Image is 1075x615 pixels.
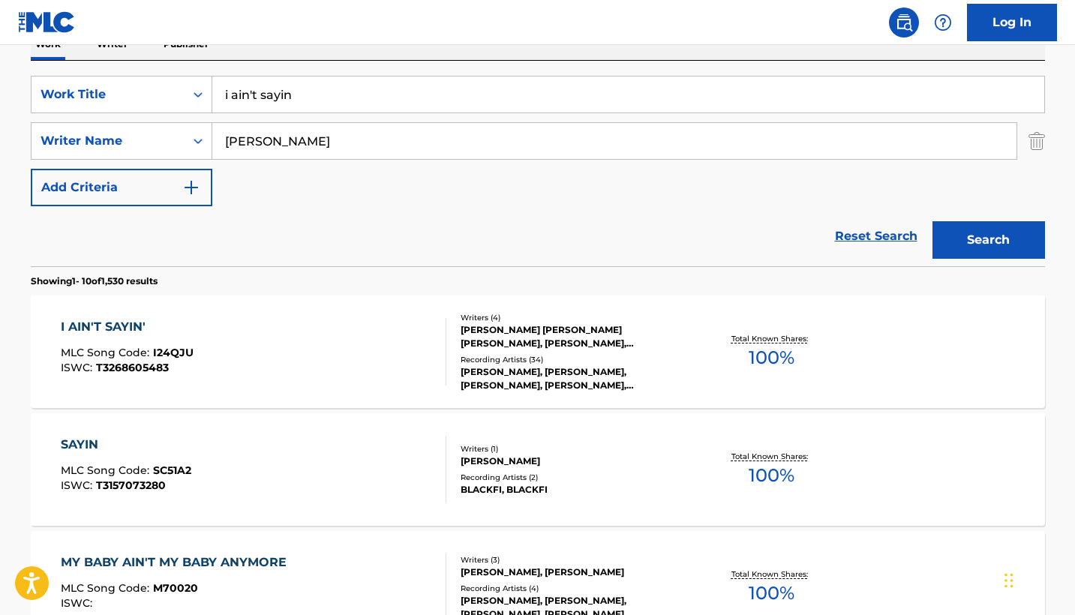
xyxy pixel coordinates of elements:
[61,581,153,595] span: MLC Song Code :
[731,451,812,462] p: Total Known Shares:
[928,7,958,37] div: Help
[61,318,194,336] div: I AIN'T SAYIN'
[153,463,191,477] span: SC51A2
[889,7,919,37] a: Public Search
[61,596,96,610] span: ISWC :
[31,413,1045,526] a: SAYINMLC Song Code:SC51A2ISWC:T3157073280Writers (1)[PERSON_NAME]Recording Artists (2)BLACKFI, BL...
[461,365,687,392] div: [PERSON_NAME], [PERSON_NAME], [PERSON_NAME], [PERSON_NAME], [PERSON_NAME]
[461,323,687,350] div: [PERSON_NAME] [PERSON_NAME] [PERSON_NAME], [PERSON_NAME], [PERSON_NAME]
[18,11,76,33] img: MLC Logo
[182,178,200,196] img: 9d2ae6d4665cec9f34b9.svg
[153,346,194,359] span: I24QJU
[41,85,176,103] div: Work Title
[731,333,812,344] p: Total Known Shares:
[1028,122,1045,160] img: Delete Criterion
[731,568,812,580] p: Total Known Shares:
[461,454,687,468] div: [PERSON_NAME]
[96,361,169,374] span: T3268605483
[61,463,153,477] span: MLC Song Code :
[461,554,687,565] div: Writers ( 3 )
[461,583,687,594] div: Recording Artists ( 4 )
[96,478,166,492] span: T3157073280
[934,13,952,31] img: help
[932,221,1045,259] button: Search
[461,483,687,496] div: BLACKFI, BLACKFI
[153,581,198,595] span: M70020
[895,13,913,31] img: search
[31,274,158,288] p: Showing 1 - 10 of 1,530 results
[749,462,794,489] span: 100 %
[61,553,294,571] div: MY BABY AIN'T MY BABY ANYMORE
[61,361,96,374] span: ISWC :
[749,580,794,607] span: 100 %
[61,346,153,359] span: MLC Song Code :
[61,436,191,454] div: SAYIN
[461,565,687,579] div: [PERSON_NAME], [PERSON_NAME]
[1004,558,1013,603] div: Drag
[41,132,176,150] div: Writer Name
[461,312,687,323] div: Writers ( 4 )
[31,295,1045,408] a: I AIN'T SAYIN'MLC Song Code:I24QJUISWC:T3268605483Writers (4)[PERSON_NAME] [PERSON_NAME] [PERSON_...
[827,220,925,253] a: Reset Search
[461,472,687,483] div: Recording Artists ( 2 )
[31,169,212,206] button: Add Criteria
[749,344,794,371] span: 100 %
[461,443,687,454] div: Writers ( 1 )
[461,354,687,365] div: Recording Artists ( 34 )
[1000,543,1075,615] iframe: Chat Widget
[967,4,1057,41] a: Log In
[61,478,96,492] span: ISWC :
[31,76,1045,266] form: Search Form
